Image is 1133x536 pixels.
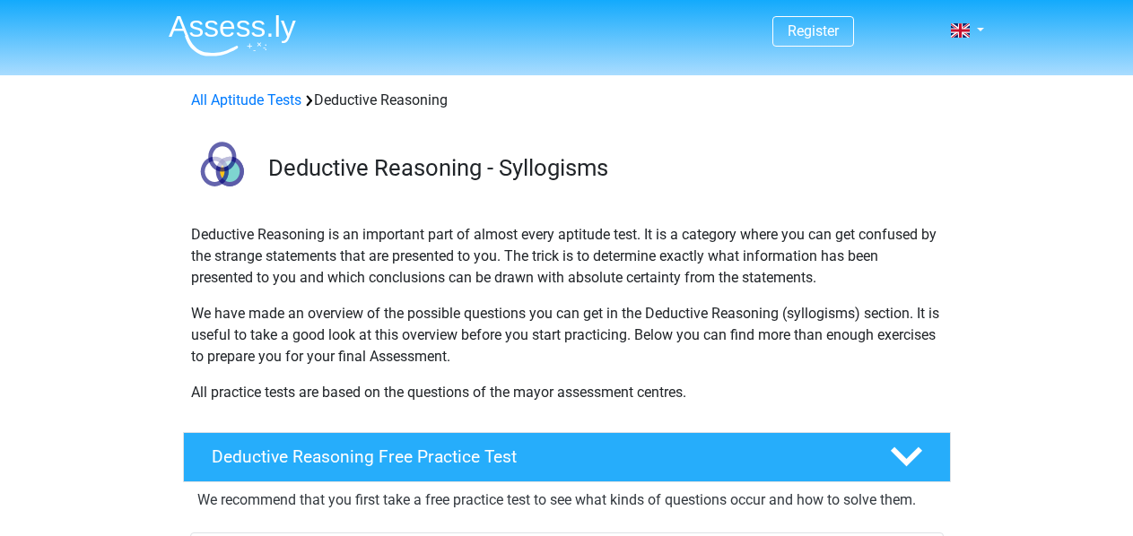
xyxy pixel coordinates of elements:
[191,91,301,108] a: All Aptitude Tests
[191,224,943,289] p: Deductive Reasoning is an important part of almost every aptitude test. It is a category where yo...
[788,22,839,39] a: Register
[169,14,296,56] img: Assessly
[268,154,937,182] h3: Deductive Reasoning - Syllogisms
[184,133,260,209] img: deductive reasoning
[184,90,950,111] div: Deductive Reasoning
[191,303,943,367] p: We have made an overview of the possible questions you can get in the Deductive Reasoning (syllog...
[212,446,861,467] h4: Deductive Reasoning Free Practice Test
[191,382,943,403] p: All practice tests are based on the questions of the mayor assessment centres.
[197,489,937,511] p: We recommend that you first take a free practice test to see what kinds of questions occur and ho...
[176,432,958,482] a: Deductive Reasoning Free Practice Test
